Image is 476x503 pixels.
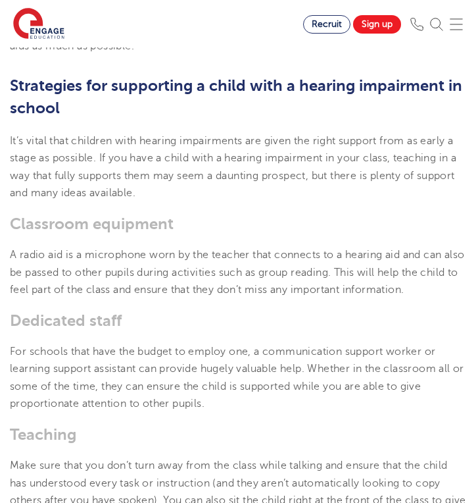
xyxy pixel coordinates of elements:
img: Mobile Menu [450,18,463,31]
img: Engage Education [13,8,64,41]
span: Classroom equipment [10,215,174,233]
a: Sign up [353,15,401,34]
span: Dedicated staff [10,311,122,330]
span: Recruit [312,19,342,29]
span: A radio aid is a microphone worn by the teacher that connects to a hearing aid and can also be pa... [10,249,464,296]
img: Phone [410,18,423,31]
span: Teaching [10,425,76,444]
a: Recruit [303,15,350,34]
img: Search [430,18,443,31]
span: It’s vital that children with hearing impairments are given the right support from as early a sta... [10,135,456,199]
span: Strategies for supporting a child with a hearing impairment in school [10,76,462,117]
span: For schools that have the budget to employ one, a communication support worker or learning suppor... [10,346,464,410]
